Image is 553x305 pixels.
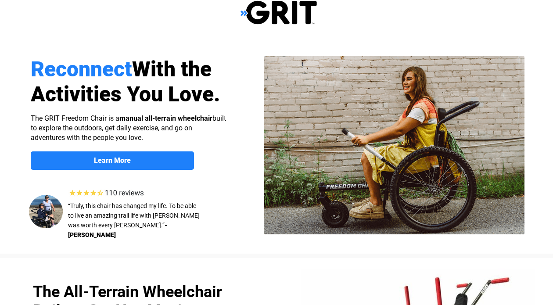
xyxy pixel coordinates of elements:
[31,212,107,229] input: Get more information
[31,82,220,107] span: Activities You Love.
[119,114,212,122] strong: manual all-terrain wheelchair
[31,57,132,82] span: Reconnect
[132,57,212,82] span: With the
[31,114,226,142] span: The GRIT Freedom Chair is a built to explore the outdoors, get daily exercise, and go on adventur...
[31,151,194,170] a: Learn More
[68,202,200,229] span: “Truly, this chair has changed my life. To be able to live an amazing trail life with [PERSON_NAM...
[94,156,131,165] strong: Learn More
